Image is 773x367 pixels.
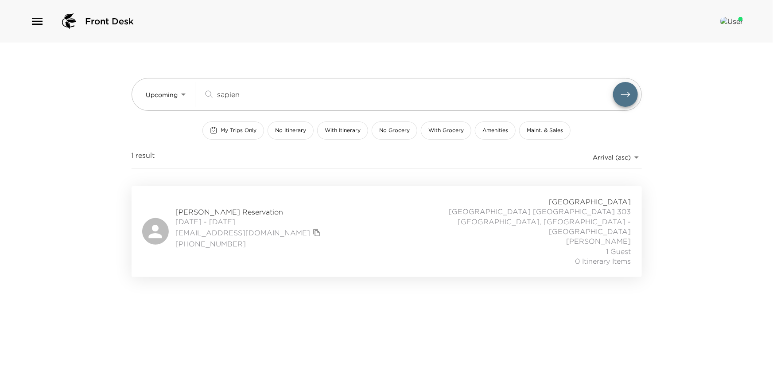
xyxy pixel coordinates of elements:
span: 1 result [132,150,155,164]
button: No Grocery [372,121,417,140]
span: [DATE] - [DATE] [176,217,323,226]
button: With Grocery [421,121,471,140]
span: 1 Guest [606,246,631,256]
span: My Trips Only [221,127,256,134]
span: No Grocery [379,127,410,134]
span: 0 Itinerary Items [575,256,631,266]
span: [GEOGRAPHIC_DATA] [GEOGRAPHIC_DATA] 303 [GEOGRAPHIC_DATA], [GEOGRAPHIC_DATA] - [GEOGRAPHIC_DATA] [435,207,631,236]
span: [PHONE_NUMBER] [176,239,323,249]
button: copy primary member email [311,226,323,239]
img: User [720,17,743,26]
span: [GEOGRAPHIC_DATA] [549,197,631,207]
a: [PERSON_NAME] Reservation[DATE] - [DATE][EMAIL_ADDRESS][DOMAIN_NAME]copy primary member email[PHO... [132,186,642,277]
button: Amenities [475,121,516,140]
span: Amenities [482,127,508,134]
span: Front Desk [85,15,134,27]
img: logo [58,11,80,32]
button: Maint. & Sales [519,121,571,140]
button: No Itinerary [268,121,314,140]
span: Arrival (asc) [593,153,631,161]
button: My Trips Only [202,121,264,140]
span: No Itinerary [275,127,306,134]
a: [EMAIL_ADDRESS][DOMAIN_NAME] [176,228,311,238]
input: Search by traveler, residence, or concierge [217,89,613,99]
span: [PERSON_NAME] [567,236,631,246]
span: With Itinerary [325,127,361,134]
span: Maint. & Sales [527,127,563,134]
button: With Itinerary [317,121,368,140]
span: [PERSON_NAME] Reservation [176,207,323,217]
span: With Grocery [428,127,464,134]
span: Upcoming [146,91,178,99]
